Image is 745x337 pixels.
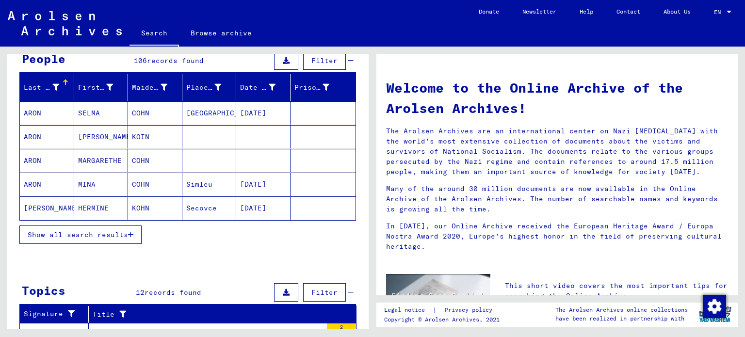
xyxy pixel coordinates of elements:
[236,74,291,101] mat-header-cell: Date of Birth
[240,82,275,93] div: Date of Birth
[134,56,147,65] span: 106
[186,82,222,93] div: Place of Birth
[20,149,74,172] mat-cell: ARON
[697,302,733,326] img: yv_logo.png
[555,305,688,314] p: The Arolsen Archives online collections
[505,281,728,301] p: This short video covers the most important tips for searching the Online Archive.
[386,221,728,252] p: In [DATE], our Online Archive received the European Heritage Award / Europa Nostra Award 2020, Eu...
[147,56,204,65] span: records found
[24,80,74,95] div: Last Name
[714,8,721,16] mat-select-trigger: EN
[294,80,344,95] div: Prisoner #
[182,196,237,220] mat-cell: Secovce
[28,230,128,239] span: Show all search results
[386,126,728,177] p: The Arolsen Archives are an international center on Nazi [MEDICAL_DATA] with the world’s most ext...
[132,82,167,93] div: Maiden Name
[327,323,356,333] div: 2
[182,173,237,196] mat-cell: Simleu
[136,288,145,297] span: 12
[236,101,291,125] mat-cell: [DATE]
[8,11,122,35] img: Arolsen_neg.svg
[182,74,237,101] mat-header-cell: Place of Birth
[74,173,129,196] mat-cell: MINA
[240,80,290,95] div: Date of Birth
[384,315,504,324] p: Copyright © Arolsen Archives, 2021
[437,305,504,315] a: Privacy policy
[145,288,201,297] span: records found
[186,80,236,95] div: Place of Birth
[182,101,237,125] mat-cell: [GEOGRAPHIC_DATA]
[311,56,338,65] span: Filter
[236,196,291,220] mat-cell: [DATE]
[20,196,74,220] mat-cell: [PERSON_NAME]
[303,283,346,302] button: Filter
[24,309,76,319] div: Signature
[74,149,129,172] mat-cell: MARGARETHE
[20,173,74,196] mat-cell: ARON
[555,314,688,323] p: have been realized in partnership with
[20,125,74,148] mat-cell: ARON
[128,101,182,125] mat-cell: COHN
[74,196,129,220] mat-cell: HERMINE
[128,74,182,101] mat-header-cell: Maiden Name
[24,306,88,322] div: Signature
[384,305,433,315] a: Legal notice
[78,82,113,93] div: First Name
[78,80,128,95] div: First Name
[24,82,59,93] div: Last Name
[294,82,330,93] div: Prisoner #
[20,74,74,101] mat-header-cell: Last Name
[132,80,182,95] div: Maiden Name
[19,225,142,244] button: Show all search results
[93,306,344,322] div: Title
[128,149,182,172] mat-cell: COHN
[128,173,182,196] mat-cell: COHN
[303,51,346,70] button: Filter
[22,282,65,299] div: Topics
[386,184,728,214] p: Many of the around 30 million documents are now available in the Online Archive of the Arolsen Ar...
[128,196,182,220] mat-cell: KOHN
[130,21,179,47] a: Search
[311,288,338,297] span: Filter
[386,274,490,331] img: video.jpg
[74,125,129,148] mat-cell: [PERSON_NAME]
[93,309,332,320] div: Title
[128,125,182,148] mat-cell: KOIN
[179,21,263,45] a: Browse archive
[386,78,728,118] h1: Welcome to the Online Archive of the Arolsen Archives!
[703,295,726,318] img: Zustimmung ändern
[20,101,74,125] mat-cell: ARON
[291,74,356,101] mat-header-cell: Prisoner #
[22,50,65,67] div: People
[236,173,291,196] mat-cell: [DATE]
[74,74,129,101] mat-header-cell: First Name
[384,305,504,315] div: |
[74,101,129,125] mat-cell: SELMA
